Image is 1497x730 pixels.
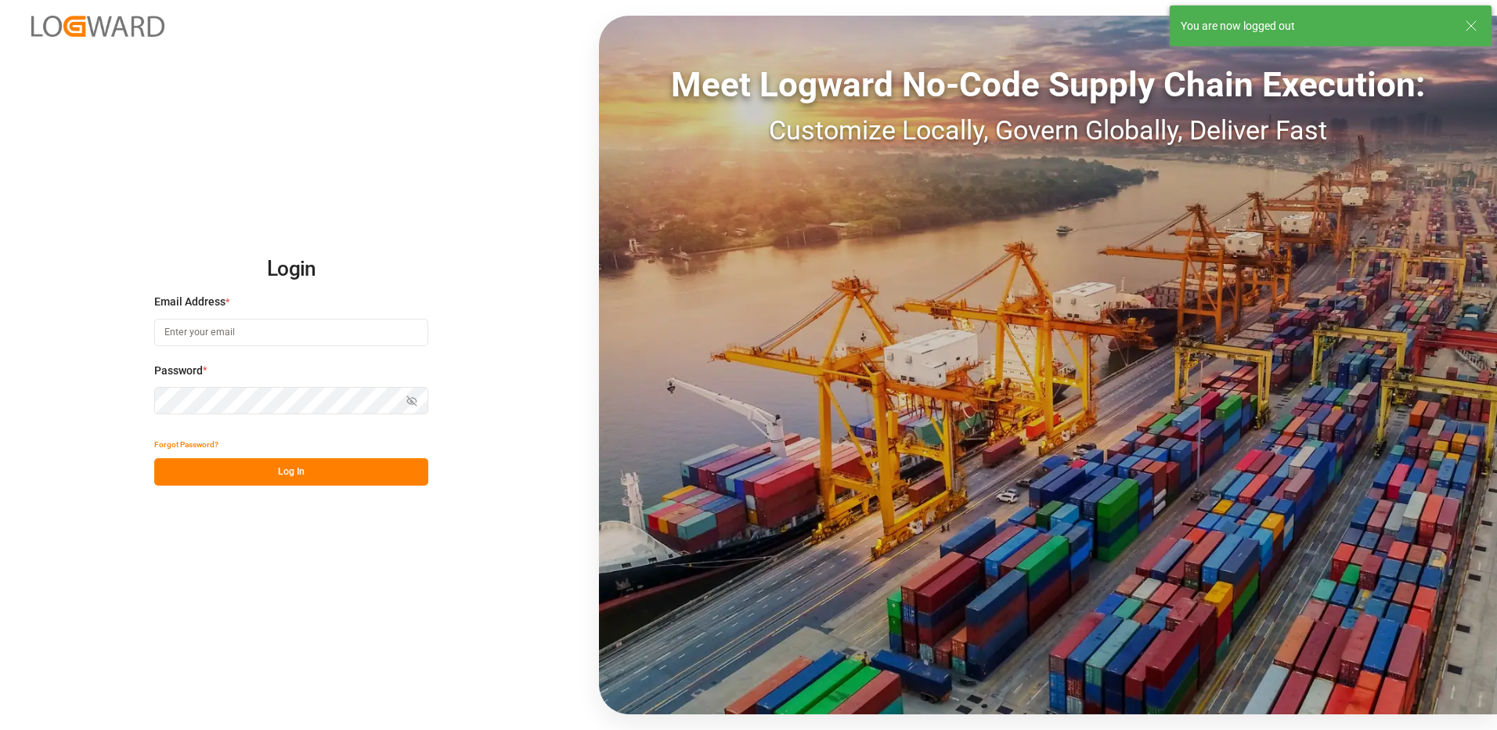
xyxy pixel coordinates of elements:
img: Logward_new_orange.png [31,16,164,37]
button: Forgot Password? [154,431,218,458]
div: Customize Locally, Govern Globally, Deliver Fast [599,110,1497,150]
span: Email Address [154,294,225,310]
span: Password [154,363,203,379]
div: You are now logged out [1181,18,1450,34]
button: Log In [154,458,428,486]
div: Meet Logward No-Code Supply Chain Execution: [599,59,1497,110]
h2: Login [154,244,428,295]
input: Enter your email [154,319,428,346]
